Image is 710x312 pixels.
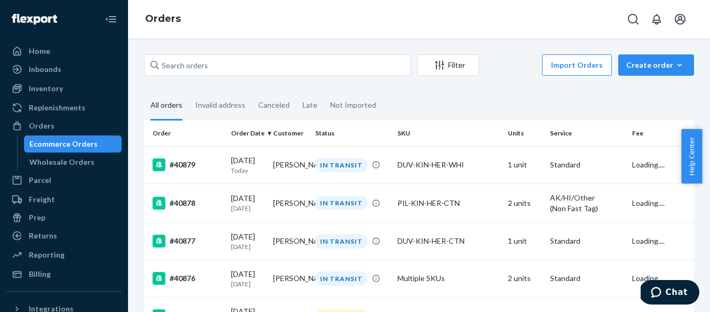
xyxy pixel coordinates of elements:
th: Service [546,121,628,146]
input: Search orders [144,54,411,76]
div: #40879 [153,158,222,171]
td: [PERSON_NAME] [269,183,311,222]
div: Inbounds [29,64,61,75]
button: Help Center [681,129,702,183]
div: IN TRANSIT [315,158,368,172]
td: 2 units [504,183,546,222]
a: Reporting [6,246,122,263]
div: Freight [29,194,55,205]
div: [DATE] [231,231,265,251]
div: #40877 [153,235,222,247]
td: Multiple SKUs [393,260,503,297]
div: Ecommerce Orders [29,139,98,149]
div: Not Imported [330,91,376,119]
img: Flexport logo [12,14,57,25]
th: Status [311,121,394,146]
td: Loading.... [628,260,694,297]
div: Prep [29,212,45,223]
ol: breadcrumbs [137,4,189,35]
div: [DATE] [231,269,265,289]
th: Fee [628,121,694,146]
td: Loading.... [628,183,694,222]
div: DUV-KIN-HER-CTN [397,236,499,246]
a: Orders [145,13,181,25]
div: All orders [150,91,182,121]
div: Orders [29,121,54,131]
div: DUV-KIN-HER-WHI [397,159,499,170]
div: Filter [418,60,478,70]
iframe: Opens a widget where you can chat to one of our agents [641,280,699,307]
td: 1 unit [504,222,546,260]
div: Wholesale Orders [29,157,94,167]
div: Reporting [29,250,65,260]
a: Freight [6,191,122,208]
div: Late [302,91,317,119]
div: Billing [29,269,51,279]
div: IN TRANSIT [315,234,368,249]
td: [PERSON_NAME] [269,146,311,183]
th: SKU [393,121,503,146]
div: Create order [626,60,686,70]
p: Standard [550,159,624,170]
p: [DATE] [231,204,265,213]
div: Replenishments [29,102,85,113]
button: Create order [618,54,694,76]
a: Orders [6,117,122,134]
td: [PERSON_NAME] [269,260,311,297]
a: Billing [6,266,122,283]
div: #40876 [153,272,222,285]
div: PIL-KIN-HER-CTN [397,198,499,209]
p: Standard [550,236,624,246]
div: Customer [273,129,307,138]
button: Open account menu [669,9,691,30]
th: Order [144,121,227,146]
a: Home [6,43,122,60]
th: Order Date [227,121,269,146]
p: [DATE] [231,242,265,251]
a: Inventory [6,80,122,97]
button: Open notifications [646,9,667,30]
div: Inventory [29,83,63,94]
td: [PERSON_NAME] [269,222,311,260]
a: Prep [6,209,122,226]
a: Parcel [6,172,122,189]
div: (Non Fast Tag) [550,203,624,214]
div: Home [29,46,50,57]
div: Invalid address [195,91,245,119]
p: Today [231,166,265,175]
button: Close Navigation [100,9,122,30]
div: [DATE] [231,155,265,175]
p: [DATE] [231,279,265,289]
td: Loading.... [628,222,694,260]
button: Filter [417,54,479,76]
a: Returns [6,227,122,244]
td: 1 unit [504,146,546,183]
a: Wholesale Orders [24,154,122,171]
a: Inbounds [6,61,122,78]
div: IN TRANSIT [315,196,368,210]
td: Loading.... [628,146,694,183]
div: Parcel [29,175,51,186]
td: 2 units [504,260,546,297]
a: Replenishments [6,99,122,116]
div: IN TRANSIT [315,271,368,286]
p: AK/HI/Other [550,193,624,203]
div: #40878 [153,197,222,210]
div: Canceled [258,91,290,119]
button: Import Orders [542,54,612,76]
th: Units [504,121,546,146]
a: Ecommerce Orders [24,135,122,153]
div: [DATE] [231,193,265,213]
p: Standard [550,273,624,284]
button: Open Search Box [623,9,644,30]
div: Returns [29,230,57,241]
